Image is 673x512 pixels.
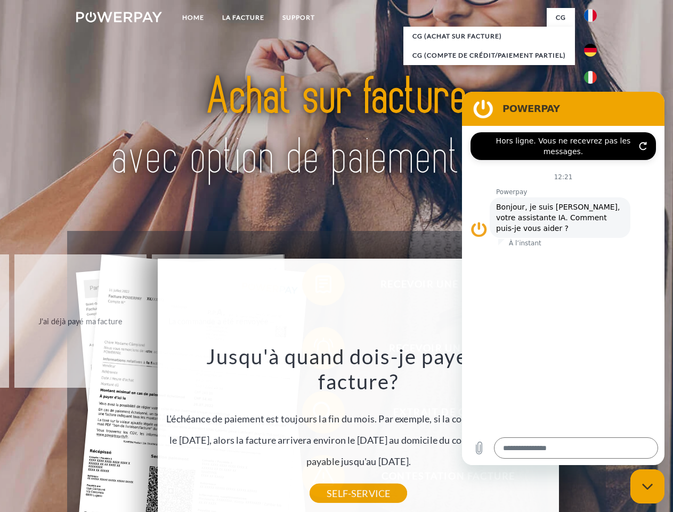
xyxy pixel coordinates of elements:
[213,8,273,27] a: LA FACTURE
[173,8,213,27] a: Home
[164,343,553,493] div: L'échéance de paiement est toujours la fin du mois. Par exemple, si la commande a été passée le [...
[403,46,575,65] a: CG (Compte de crédit/paiement partiel)
[630,469,664,503] iframe: Bouton de lancement de la fenêtre de messagerie, conversation en cours
[310,484,407,503] a: SELF-SERVICE
[462,92,664,465] iframe: Fenêtre de messagerie
[21,314,141,328] div: J'ai déjà payé ma facture
[547,8,575,27] a: CG
[164,343,553,395] h3: Jusqu'à quand dois-je payer ma facture?
[76,12,162,22] img: logo-powerpay-white.svg
[102,51,571,204] img: title-powerpay_fr.svg
[584,9,597,22] img: fr
[584,71,597,84] img: it
[403,27,575,46] a: CG (achat sur facture)
[584,44,597,57] img: de
[273,8,324,27] a: Support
